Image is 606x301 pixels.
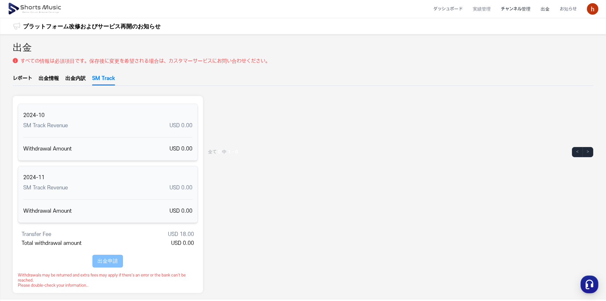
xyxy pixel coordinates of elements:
th: 포인트 [453,116,584,132]
h2: 2024-10 [218,106,584,113]
a: レポート [13,75,32,85]
a: 実績管理 [468,1,496,18]
a: 出金情報 [39,75,59,85]
a: Home [2,202,42,218]
button: > [582,147,593,157]
span: Transfer Fee [22,231,51,238]
button: 2024-11 SM Track Revenue USD 0.00 Withdrawal Amount USD 0.00 [18,166,198,223]
h2: 出金 [13,40,32,55]
p: Withdrawals may be returned and extra fees may apply if there's an error or the bank can't be rea... [18,273,198,283]
p: 全て 中 [208,149,238,155]
span: Withdrawal Amount [23,207,72,215]
span: Total withdrawal amount [22,239,82,247]
img: 알림 아이콘 [13,22,20,30]
span: USD 0.00 [170,123,192,128]
button: 2024-10 SM Track Revenue USD 0.00 Withdrawal Amount USD 0.00 [18,104,198,161]
a: 出金内訳 [65,75,86,85]
span: 1 - 0 [228,149,238,155]
span: Home [16,212,27,217]
a: Messages [42,202,82,218]
a: チャンネル管理 [496,1,536,18]
span: USD 0.00 [171,240,194,246]
th: 영상 [218,116,322,132]
span: Withdrawal Amount [23,145,72,153]
nav: Table navigation [208,142,593,157]
button: 出金申請 [92,255,123,268]
a: お知らせ [555,1,582,18]
span: SM Track Revenue [23,122,68,129]
a: 出金 [536,1,555,18]
p: Please double-check your information.. [18,283,89,288]
span: USD 0.00 [170,146,192,152]
a: ダッシュボード [428,1,468,18]
button: < [572,147,583,157]
span: Settings [94,212,110,217]
span: USD 0.00 [170,185,192,191]
span: 2024-11 [23,174,192,181]
span: USD 18.00 [168,231,194,237]
img: 사용자 이미지 [587,3,598,15]
th: 조회수 [322,116,453,132]
span: USD 0.00 [170,208,192,214]
a: プラットフォーム改修およびサービス再開のお知らせ [23,22,161,31]
span: 0 [218,149,221,155]
img: 설명 아이콘 [13,58,18,63]
span: Messages [53,212,72,217]
a: SM Track [92,75,115,85]
span: SM Track Revenue [23,184,68,192]
a: Settings [82,202,122,218]
span: 2024-10 [23,112,192,119]
p: すべての情報は必須項目です。保存後に変更を希望される場合は、カスタマーサービスにお問い合わせください。 [20,57,270,65]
